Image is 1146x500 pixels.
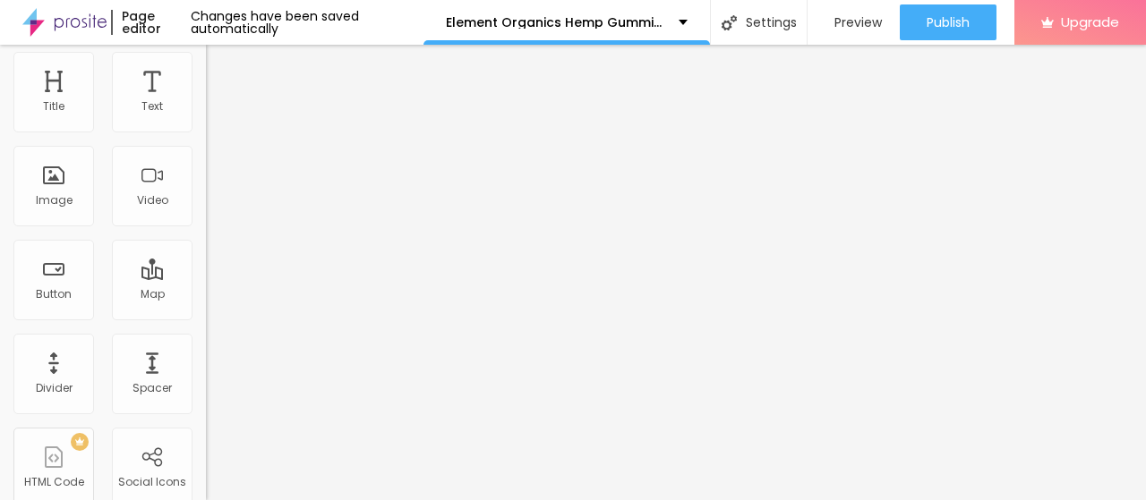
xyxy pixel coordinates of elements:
div: Social Icons [118,476,186,488]
button: Preview [808,4,900,40]
img: Icone [722,15,737,30]
iframe: Editor [206,45,1146,500]
span: Preview [834,15,882,30]
div: Title [43,100,64,113]
span: Publish [927,15,970,30]
button: Publish [900,4,996,40]
div: Video [137,194,168,207]
div: Changes have been saved automatically [191,10,423,35]
div: Button [36,288,72,301]
p: Element Organics Hemp Gummies [GEOGRAPHIC_DATA] [446,16,665,29]
span: Upgrade [1061,14,1119,30]
div: Text [141,100,163,113]
div: Spacer [133,382,172,394]
div: Map [141,288,165,301]
div: Divider [36,382,73,394]
div: Page editor [111,10,190,35]
div: Image [36,194,73,207]
div: HTML Code [24,476,84,488]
